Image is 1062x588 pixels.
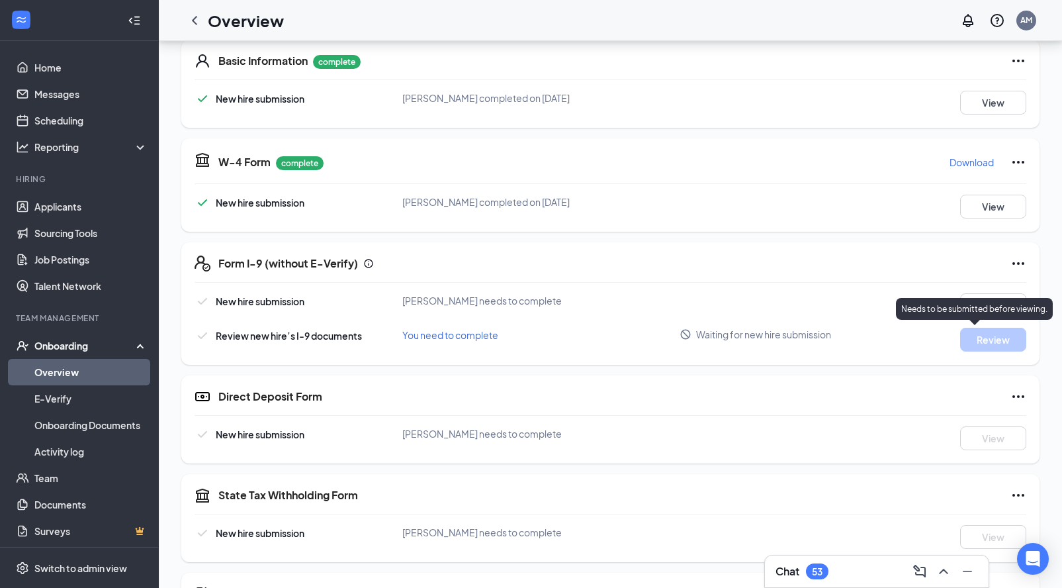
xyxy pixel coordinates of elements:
button: View [960,426,1026,450]
svg: Minimize [959,563,975,579]
svg: Blocked [680,328,691,340]
a: Documents [34,491,148,518]
p: complete [313,55,361,69]
a: E-Verify [34,385,148,412]
svg: Checkmark [195,328,210,344]
svg: Ellipses [1010,487,1026,503]
h1: Overview [208,9,284,32]
button: Review [960,328,1026,352]
div: Onboarding [34,339,136,352]
button: ChevronUp [933,561,954,582]
h5: W-4 Form [218,155,271,170]
svg: UserCheck [16,339,29,352]
span: [PERSON_NAME] needs to complete [402,428,562,440]
span: New hire submission [216,428,304,440]
a: Talent Network [34,273,148,299]
svg: Checkmark [195,293,210,309]
svg: DirectDepositIcon [195,389,210,405]
span: Review new hire’s I-9 documents [216,330,362,342]
button: View [960,91,1026,115]
div: AM [1020,15,1032,26]
svg: FormI9EVerifyIcon [195,256,210,271]
a: Team [34,465,148,491]
span: [PERSON_NAME] needs to complete [402,526,562,538]
svg: Collapse [128,14,141,27]
svg: ChevronLeft [187,13,202,28]
div: 53 [812,566,822,577]
svg: WorkstreamLogo [15,13,28,26]
span: Waiting for new hire submission [696,328,831,341]
div: Team Management [16,313,145,324]
h3: Chat [775,564,799,579]
p: Needs to be submitted before viewing. [901,303,1047,315]
svg: Analysis [16,140,29,154]
a: Overview [34,359,148,385]
h5: Basic Information [218,54,308,68]
svg: TaxGovernmentIcon [195,487,210,503]
svg: ChevronUp [936,563,951,579]
span: You need to complete [402,329,498,341]
span: New hire submission [216,93,304,105]
div: Switch to admin view [34,562,127,575]
span: [PERSON_NAME] needs to complete [402,295,562,307]
svg: Checkmark [195,525,210,541]
span: New hire submission [216,527,304,539]
svg: Ellipses [1010,389,1026,405]
span: New hire submission [216,295,304,307]
a: Job Postings [34,246,148,273]
button: ComposeMessage [909,561,930,582]
p: complete [276,156,324,170]
button: View [960,293,1026,317]
svg: Ellipses [1010,53,1026,69]
h5: State Tax Withholding Form [218,488,358,503]
a: Applicants [34,193,148,220]
svg: Checkmark [195,91,210,107]
div: Hiring [16,173,145,185]
svg: Ellipses [1010,154,1026,170]
a: Scheduling [34,107,148,134]
svg: QuestionInfo [989,13,1005,28]
div: Open Intercom Messenger [1017,543,1049,575]
svg: Notifications [960,13,976,28]
span: New hire submission [216,197,304,209]
button: View [960,195,1026,219]
svg: ComposeMessage [912,563,928,579]
svg: User [195,53,210,69]
svg: Ellipses [1010,256,1026,271]
div: Reporting [34,140,148,154]
span: [PERSON_NAME] completed on [DATE] [402,92,570,104]
svg: Settings [16,562,29,575]
h5: Form I-9 (without E-Verify) [218,256,358,271]
p: Download [950,156,994,169]
a: Activity log [34,438,148,465]
a: Onboarding Documents [34,412,148,438]
svg: Checkmark [195,426,210,442]
a: Home [34,54,148,81]
button: View [960,525,1026,549]
a: Sourcing Tools [34,220,148,246]
svg: TaxGovernmentIcon [195,152,210,168]
svg: Checkmark [195,195,210,211]
button: Minimize [957,561,978,582]
svg: Info [363,258,374,269]
button: Download [949,152,995,173]
h5: Direct Deposit Form [218,389,322,404]
a: Messages [34,81,148,107]
a: SurveysCrown [34,518,148,544]
span: [PERSON_NAME] completed on [DATE] [402,196,570,208]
